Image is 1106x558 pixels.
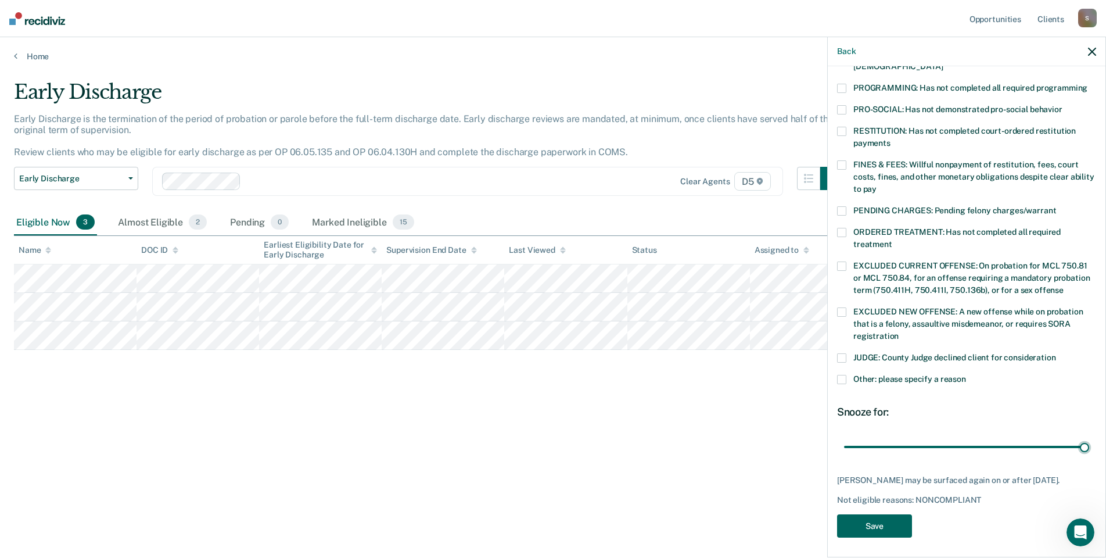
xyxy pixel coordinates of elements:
[853,227,1061,249] span: ORDERED TREATMENT: Has not completed all required treatment
[853,49,1008,71] span: NONCOMPLIANT: Not compliant with the [DEMOGRAPHIC_DATA]
[837,495,1096,505] div: Not eligible reasons: NONCOMPLIANT
[853,206,1056,215] span: PENDING CHARGES: Pending felony charges/warrant
[14,113,839,158] p: Early Discharge is the termination of the period of probation or parole before the full-term disc...
[734,172,771,191] span: D5
[19,174,124,184] span: Early Discharge
[853,83,1087,92] span: PROGRAMMING: Has not completed all required programming
[755,245,809,255] div: Assigned to
[14,51,1092,62] a: Home
[14,210,97,235] div: Eligible Now
[9,12,65,25] img: Recidiviz
[837,475,1096,485] div: [PERSON_NAME] may be surfaced again on or after [DATE].
[116,210,209,235] div: Almost Eligible
[271,214,289,230] span: 0
[509,245,565,255] div: Last Viewed
[228,210,291,235] div: Pending
[141,245,178,255] div: DOC ID
[1066,518,1094,546] iframe: Intercom live chat
[19,245,51,255] div: Name
[1078,9,1097,27] div: S
[853,261,1090,295] span: EXCLUDED CURRENT OFFENSE: On probation for MCL 750.81 or MCL 750.84, for an offense requiring a m...
[853,353,1056,362] span: JUDGE: County Judge declined client for consideration
[14,80,843,113] div: Early Discharge
[853,126,1076,148] span: RESTITUTION: Has not completed court-ordered restitution payments
[680,177,730,187] div: Clear agents
[853,160,1094,194] span: FINES & FEES: Willful nonpayment of restitution, fees, court costs, fines, and other monetary obl...
[632,245,657,255] div: Status
[837,514,912,538] button: Save
[76,214,95,230] span: 3
[189,214,207,230] span: 2
[393,214,414,230] span: 15
[386,245,476,255] div: Supervision End Date
[853,307,1083,341] span: EXCLUDED NEW OFFENSE: A new offense while on probation that is a felony, assaultive misdemeanor, ...
[837,46,856,56] button: Back
[310,210,416,235] div: Marked Ineligible
[853,105,1062,114] span: PRO-SOCIAL: Has not demonstrated pro-social behavior
[853,374,966,384] span: Other: please specify a reason
[264,240,377,260] div: Earliest Eligibility Date for Early Discharge
[837,406,1096,419] div: Snooze for:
